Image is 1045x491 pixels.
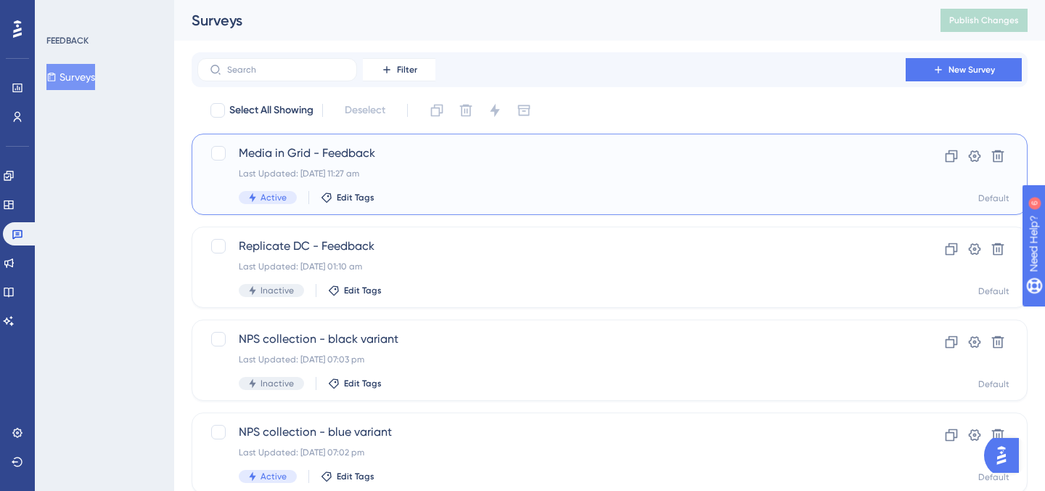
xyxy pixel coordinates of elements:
[321,471,374,482] button: Edit Tags
[978,378,1009,390] div: Default
[239,145,864,162] span: Media in Grid - Feedback
[337,192,374,203] span: Edit Tags
[227,65,345,75] input: Search
[321,192,374,203] button: Edit Tags
[397,64,417,76] span: Filter
[239,330,864,348] span: NPS collection - black variant
[940,9,1028,32] button: Publish Changes
[239,168,864,179] div: Last Updated: [DATE] 11:27 am
[46,35,89,46] div: FEEDBACK
[328,378,382,389] button: Edit Tags
[261,471,287,482] span: Active
[101,7,105,19] div: 6
[948,64,995,76] span: New Survey
[332,97,398,123] button: Deselect
[344,378,382,389] span: Edit Tags
[984,434,1028,477] iframe: UserGuiding AI Assistant Launcher
[978,471,1009,483] div: Default
[906,58,1022,81] button: New Survey
[363,58,435,81] button: Filter
[261,285,294,296] span: Inactive
[239,261,864,272] div: Last Updated: [DATE] 01:10 am
[239,447,864,458] div: Last Updated: [DATE] 07:02 pm
[328,285,382,296] button: Edit Tags
[34,4,91,21] span: Need Help?
[261,378,294,389] span: Inactive
[261,192,287,203] span: Active
[239,423,864,441] span: NPS collection - blue variant
[345,102,385,119] span: Deselect
[229,102,313,119] span: Select All Showing
[192,10,904,31] div: Surveys
[978,285,1009,297] div: Default
[239,238,864,255] span: Replicate DC - Feedback
[239,354,864,365] div: Last Updated: [DATE] 07:03 pm
[344,285,382,296] span: Edit Tags
[337,471,374,482] span: Edit Tags
[978,192,1009,204] div: Default
[949,15,1019,26] span: Publish Changes
[46,64,95,90] button: Surveys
